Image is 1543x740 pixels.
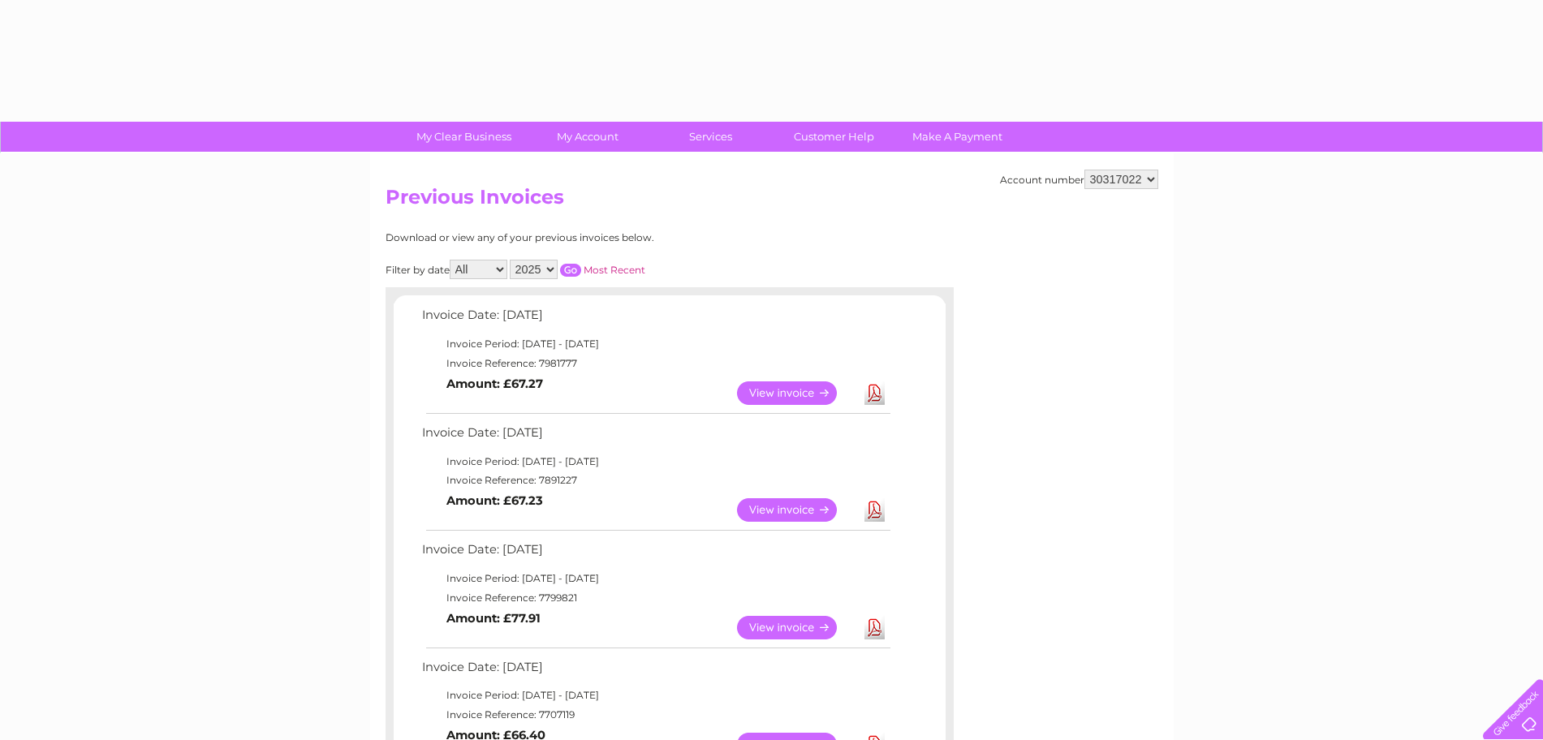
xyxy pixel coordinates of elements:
a: Download [864,616,885,639]
b: Amount: £67.23 [446,493,543,508]
div: Filter by date [386,260,812,279]
td: Invoice Reference: 7707119 [418,705,893,725]
a: Download [864,381,885,405]
a: Most Recent [584,264,645,276]
a: View [737,616,856,639]
div: Account number [1000,170,1158,189]
td: Invoice Period: [DATE] - [DATE] [418,334,893,354]
td: Invoice Period: [DATE] - [DATE] [418,569,893,588]
a: View [737,381,856,405]
td: Invoice Date: [DATE] [418,656,893,686]
a: Download [864,498,885,522]
b: Amount: £77.91 [446,611,541,626]
a: Services [644,122,778,152]
td: Invoice Period: [DATE] - [DATE] [418,686,893,705]
td: Invoice Reference: 7891227 [418,471,893,490]
a: My Account [520,122,654,152]
td: Invoice Reference: 7799821 [418,588,893,608]
a: My Clear Business [397,122,531,152]
td: Invoice Period: [DATE] - [DATE] [418,452,893,471]
td: Invoice Date: [DATE] [418,422,893,452]
a: Make A Payment [890,122,1024,152]
a: View [737,498,856,522]
div: Download or view any of your previous invoices below. [386,232,812,243]
h2: Previous Invoices [386,186,1158,217]
a: Customer Help [767,122,901,152]
b: Amount: £67.27 [446,376,543,391]
td: Invoice Date: [DATE] [418,539,893,569]
td: Invoice Reference: 7981777 [418,354,893,373]
td: Invoice Date: [DATE] [418,304,893,334]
